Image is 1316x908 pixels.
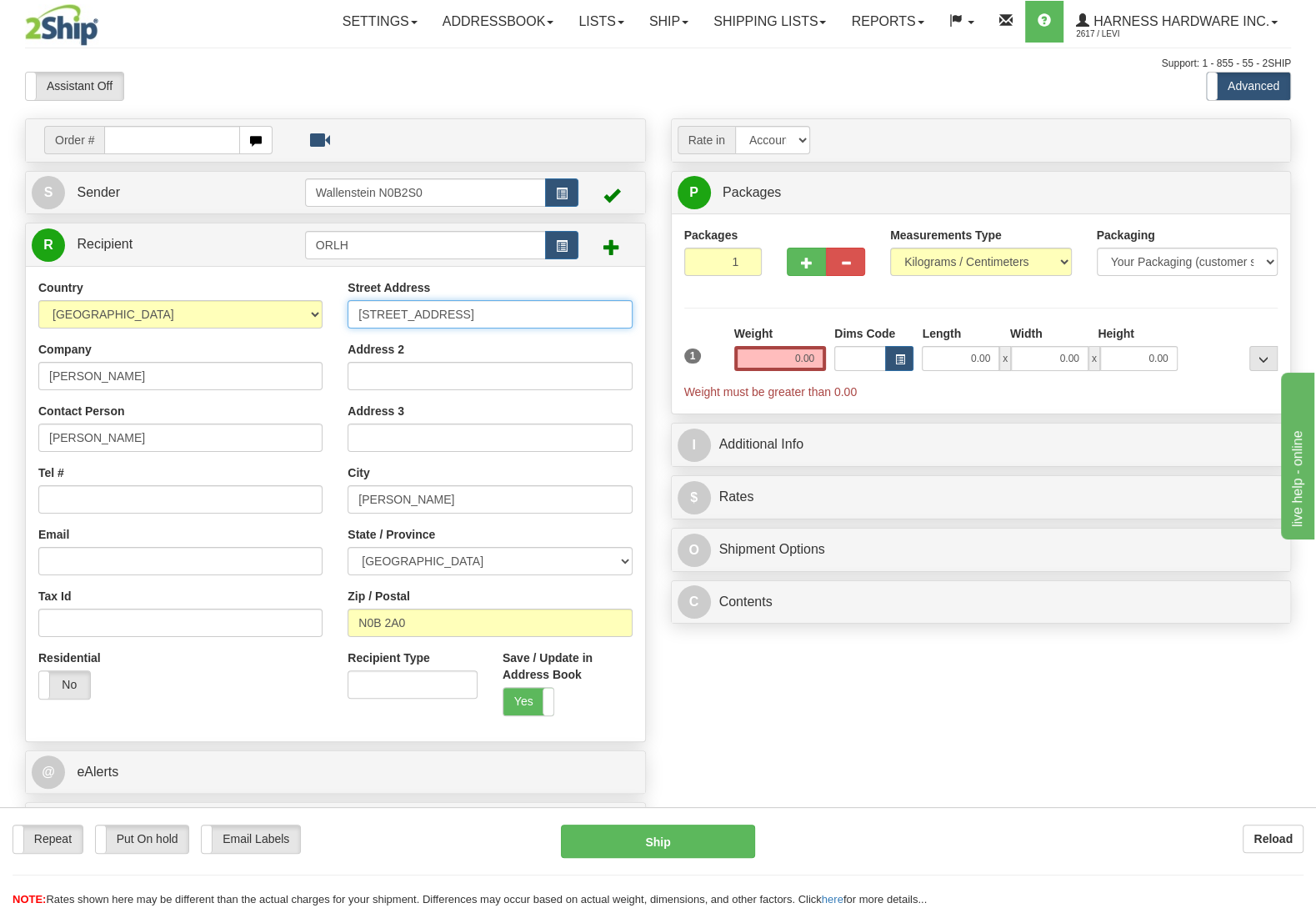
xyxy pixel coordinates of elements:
[1010,325,1043,342] label: Width
[305,178,546,207] input: Sender Id
[1278,369,1314,539] iframe: chat widget
[38,526,69,543] label: Email
[348,526,435,543] label: State / Province
[13,893,46,905] span: NOTE:
[890,227,1002,243] label: Measurements Type
[678,176,1285,210] a: P Packages
[430,1,567,43] a: Addressbook
[1063,1,1290,43] a: Harness Hardware Inc. 2617 / Levi
[678,126,735,154] span: Rate in
[305,231,546,259] input: Recipient Id
[330,1,430,43] a: Settings
[678,585,1285,620] a: CContents
[39,671,90,699] label: No
[348,279,430,296] label: Street Address
[1088,346,1100,371] span: x
[38,588,71,604] label: Tax Id
[503,688,554,715] label: Yes
[678,176,711,209] span: P
[678,533,1285,567] a: OShipment Options
[561,825,755,858] button: Ship
[32,228,65,262] span: R
[1207,73,1290,100] label: Advanced
[678,585,711,619] span: C
[348,464,369,481] label: City
[1253,832,1293,845] b: Reload
[838,1,936,43] a: Reports
[348,650,430,666] label: Recipient Type
[1097,227,1155,243] label: Packaging
[566,1,636,43] a: Lists
[38,403,124,419] label: Contact Person
[503,650,633,683] label: Save / Update in Address Book
[32,176,305,210] a: S Sender
[38,650,101,666] label: Residential
[77,237,133,251] span: Recipient
[999,346,1011,371] span: x
[348,341,404,358] label: Address 2
[1243,825,1303,853] button: Reload
[26,73,123,100] label: Assistant Off
[922,325,961,342] label: Length
[723,185,781,199] span: Packages
[202,825,300,853] label: Email Labels
[32,176,65,209] span: S
[348,403,404,419] label: Address 3
[678,480,1285,514] a: $Rates
[734,325,773,342] label: Weight
[1076,26,1201,43] span: 2617 / Levi
[684,349,702,364] span: 1
[77,185,120,199] span: Sender
[13,825,83,853] label: Repeat
[701,1,838,43] a: Shipping lists
[13,10,154,30] div: live help - online
[678,429,711,462] span: I
[32,755,65,789] span: @
[38,341,92,358] label: Company
[678,428,1285,462] a: IAdditional Info
[25,57,1291,71] div: Support: 1 - 855 - 55 - 2SHIP
[637,1,701,43] a: Ship
[822,893,843,905] a: here
[1098,325,1134,342] label: Height
[44,126,104,154] span: Order #
[678,481,711,514] span: $
[77,765,118,779] span: eAlerts
[25,4,98,46] img: logo2617.jpg
[96,825,189,853] label: Put On hold
[1089,14,1269,28] span: Harness Hardware Inc.
[1249,346,1278,371] div: ...
[678,534,711,567] span: O
[32,228,274,262] a: R Recipient
[348,588,410,604] label: Zip / Postal
[684,385,858,399] span: Weight must be greater than 0.00
[684,227,738,243] label: Packages
[834,325,895,342] label: Dims Code
[32,755,639,790] a: @ eAlerts
[348,300,632,329] input: Enter a location
[38,279,83,296] label: Country
[38,464,64,481] label: Tel #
